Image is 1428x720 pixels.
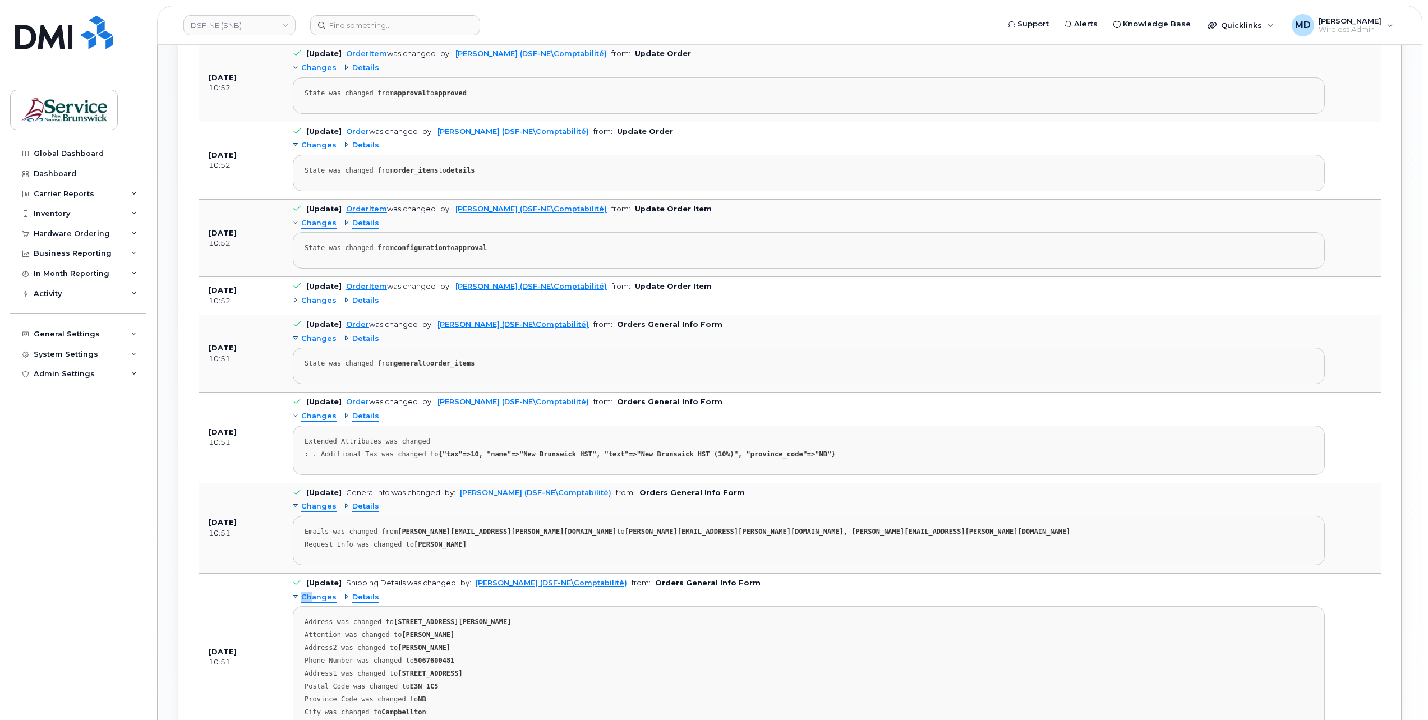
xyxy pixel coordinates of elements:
[611,49,630,58] span: from:
[394,244,446,252] strong: configuration
[418,695,426,703] strong: NB
[635,205,712,213] b: Update Order Item
[305,167,1313,175] div: State was changed from to
[301,218,337,229] span: Changes
[209,528,273,538] div: 10:51
[305,359,1313,368] div: State was changed from to
[305,244,1313,252] div: State was changed from to
[305,670,1313,678] div: Address1 was changed to
[306,205,342,213] b: [Update]
[422,127,433,136] span: by:
[1319,16,1381,25] span: [PERSON_NAME]
[445,488,455,497] span: by:
[346,49,387,58] a: OrderItem
[611,205,630,213] span: from:
[460,579,471,587] span: by:
[306,282,342,290] b: [Update]
[209,518,237,527] b: [DATE]
[305,89,1313,98] div: State was changed from to
[346,205,387,213] a: OrderItem
[209,229,237,237] b: [DATE]
[209,344,237,352] b: [DATE]
[209,296,273,306] div: 10:52
[346,488,440,497] div: General Info was changed
[306,127,342,136] b: [Update]
[183,15,296,35] a: DSF-NE (SNB)
[422,320,433,329] span: by:
[455,49,607,58] a: [PERSON_NAME] (DSF-NE\Comptabilité)
[1057,13,1105,35] a: Alerts
[617,398,722,406] b: Orders General Info Form
[346,398,418,406] div: was changed
[346,320,369,329] a: Order
[394,618,512,626] strong: [STREET_ADDRESS][PERSON_NAME]
[593,398,612,406] span: from:
[438,450,835,458] strong: {"tax"=>10, "name"=>"New Brunswick HST", "text"=>"New Brunswick HST (10%)", "province_code"=>"NB"}
[301,140,337,151] span: Changes
[422,398,433,406] span: by:
[635,49,691,58] b: Update Order
[440,49,451,58] span: by:
[310,15,480,35] input: Find something...
[352,218,379,229] span: Details
[430,359,475,367] strong: order_items
[1105,13,1199,35] a: Knowledge Base
[305,541,1313,549] div: Request Info was changed to
[346,282,387,290] a: OrderItem
[414,541,467,548] strong: [PERSON_NAME]
[305,631,1313,639] div: Attention was changed to
[352,592,379,603] span: Details
[593,320,612,329] span: from:
[346,127,418,136] div: was changed
[402,631,454,639] strong: [PERSON_NAME]
[352,140,379,151] span: Details
[352,296,379,306] span: Details
[1000,13,1057,35] a: Support
[305,644,1313,652] div: Address2 was changed to
[306,398,342,406] b: [Update]
[346,282,436,290] div: was changed
[617,127,673,136] b: Update Order
[414,657,454,664] strong: 5067600481
[460,488,611,497] a: [PERSON_NAME] (DSF-NE\Comptabilité)
[209,354,273,364] div: 10:51
[209,151,237,159] b: [DATE]
[352,411,379,422] span: Details
[434,89,467,97] strong: approved
[346,127,369,136] a: Order
[301,411,337,422] span: Changes
[410,682,439,690] strong: E3N 1C5
[625,528,1071,536] strong: [PERSON_NAME][EMAIL_ADDRESS][PERSON_NAME][DOMAIN_NAME], [PERSON_NAME][EMAIL_ADDRESS][PERSON_NAME]...
[346,398,369,406] a: Order
[446,167,475,174] strong: details
[209,73,237,82] b: [DATE]
[305,682,1313,691] div: Postal Code was changed to
[301,501,337,512] span: Changes
[394,167,438,174] strong: order_items
[209,286,237,294] b: [DATE]
[306,320,342,329] b: [Update]
[437,398,589,406] a: [PERSON_NAME] (DSF-NE\Comptabilité)
[209,437,273,447] div: 10:51
[209,83,273,93] div: 10:52
[209,648,237,656] b: [DATE]
[301,63,337,73] span: Changes
[1221,21,1262,30] span: Quicklinks
[394,359,422,367] strong: general
[1295,19,1311,32] span: MD
[301,592,337,603] span: Changes
[301,296,337,306] span: Changes
[346,205,436,213] div: was changed
[209,657,273,667] div: 10:51
[593,127,612,136] span: from:
[437,127,589,136] a: [PERSON_NAME] (DSF-NE\Comptabilité)
[437,320,589,329] a: [PERSON_NAME] (DSF-NE\Comptabilité)
[305,657,1313,665] div: Phone Number was changed to
[305,708,1313,717] div: City was changed to
[655,579,761,587] b: Orders General Info Form
[476,579,627,587] a: [PERSON_NAME] (DSF-NE\Comptabilité)
[398,670,463,677] strong: [STREET_ADDRESS]
[1123,19,1191,30] span: Knowledge Base
[639,488,745,497] b: Orders General Info Form
[346,320,418,329] div: was changed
